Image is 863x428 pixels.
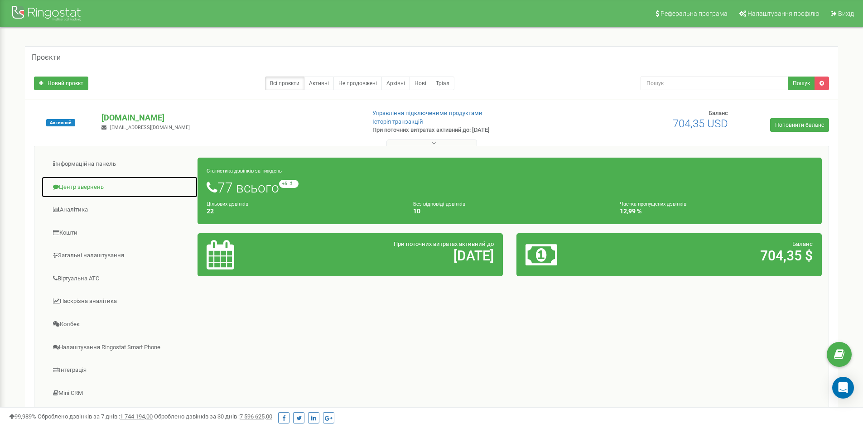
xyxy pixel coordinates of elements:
[792,240,813,247] span: Баланс
[838,10,854,17] span: Вихід
[770,118,829,132] a: Поповнити баланс
[32,53,61,62] h5: Проєкти
[410,77,431,90] a: Нові
[207,168,282,174] small: Статистика дзвінків за тиждень
[101,112,357,124] p: [DOMAIN_NAME]
[413,208,606,215] h4: 10
[9,413,36,420] span: 99,989%
[673,117,728,130] span: 704,35 USD
[34,77,88,90] a: Новий проєкт
[41,245,198,267] a: Загальні налаштування
[38,413,153,420] span: Оброблено дзвінків за 7 днів :
[661,10,728,17] span: Реферальна програма
[41,337,198,359] a: Налаштування Ringostat Smart Phone
[747,10,819,17] span: Налаштування профілю
[41,199,198,221] a: Аналiтика
[832,377,854,399] div: Open Intercom Messenger
[372,126,561,135] p: При поточних витратах активний до: [DATE]
[207,180,813,195] h1: 77 всього
[41,176,198,198] a: Центр звернень
[41,222,198,244] a: Кошти
[265,77,304,90] a: Всі проєкти
[372,118,423,125] a: Історія транзакцій
[620,201,686,207] small: Частка пропущених дзвінків
[307,248,494,263] h2: [DATE]
[641,77,788,90] input: Пошук
[279,180,299,188] small: +5
[394,240,494,247] span: При поточних витратах активний до
[381,77,410,90] a: Архівні
[41,268,198,290] a: Віртуальна АТС
[207,208,400,215] h4: 22
[41,405,198,427] a: [PERSON_NAME]
[120,413,153,420] u: 1 744 194,00
[620,208,813,215] h4: 12,99 %
[413,201,465,207] small: Без відповіді дзвінків
[431,77,454,90] a: Тріал
[304,77,334,90] a: Активні
[41,382,198,404] a: Mini CRM
[207,201,248,207] small: Цільових дзвінків
[788,77,815,90] button: Пошук
[240,413,272,420] u: 7 596 625,00
[709,110,728,116] span: Баланс
[372,110,482,116] a: Управління підключеними продуктами
[333,77,382,90] a: Не продовжені
[41,153,198,175] a: Інформаційна панель
[41,313,198,336] a: Колбек
[154,413,272,420] span: Оброблено дзвінків за 30 днів :
[626,248,813,263] h2: 704,35 $
[41,290,198,313] a: Наскрізна аналітика
[41,359,198,381] a: Інтеграція
[110,125,190,130] span: [EMAIL_ADDRESS][DOMAIN_NAME]
[46,119,75,126] span: Активний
